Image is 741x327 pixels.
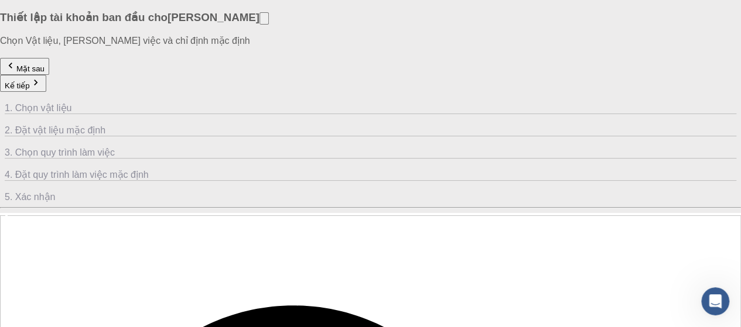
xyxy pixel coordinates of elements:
font: 4. Đặt quy trình làm việc mặc định [5,170,149,180]
font: [PERSON_NAME] [168,11,259,23]
font: 2. Đặt vật liệu mặc định [5,125,105,135]
span: Hỗ trợ [25,8,59,19]
iframe: Trò chuyện trực tiếp qua Intercom [701,287,729,315]
font: 1. Chọn vật liệu [5,103,71,113]
font: Mặt sau [16,64,45,73]
font: Kế tiếp [5,81,30,90]
font: 3. Chọn quy trình làm việc [5,147,115,157]
font: 5. Xác nhận [5,192,56,202]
